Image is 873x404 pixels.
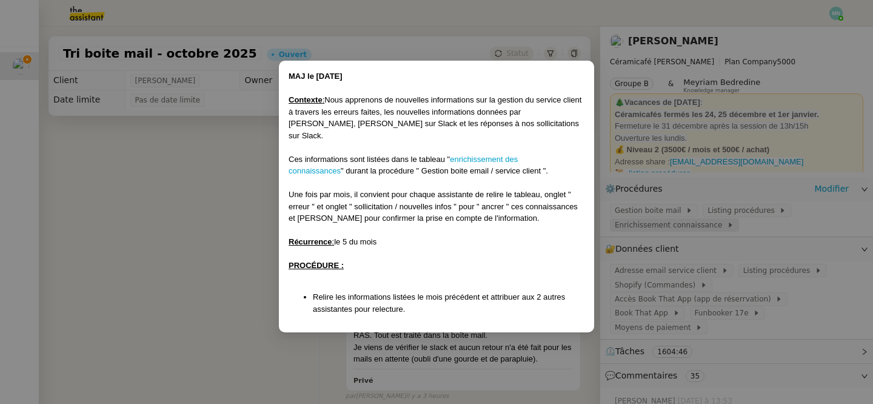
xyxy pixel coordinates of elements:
li: Relire les informations listées le mois précédent et attribuer aux 2 autres assistantes pour rele... [313,291,584,315]
u: Contexte [289,95,323,104]
div: le 5 du mois [289,236,584,248]
u: Récurrence [289,237,332,246]
strong: MAJ le [DATE] [289,72,343,81]
u: : [323,95,325,104]
div: Ces informations sont listées dans le tableau " " durant la procédure " Gestion boite email / ser... [289,153,584,177]
u: : [332,237,335,246]
div: Une fois par mois, il convient pour chaque assistante de relire le tableau, onglet " erreur " et ... [289,189,584,224]
u: PROCÉDURE : [289,261,344,270]
div: Nous apprenons de nouvelles informations sur la gestion du service client à travers les erreurs f... [289,94,584,141]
